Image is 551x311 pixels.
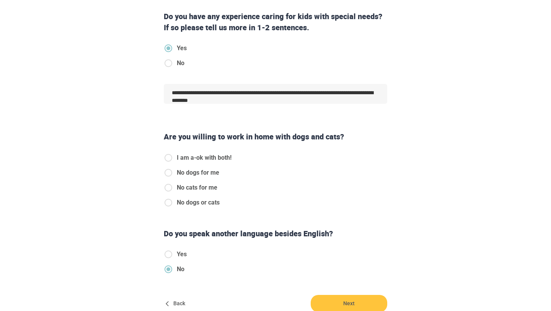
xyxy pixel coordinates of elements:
div: Do you have any experience caring for kids with special needs? If so please tell us more in 1-2 s... [161,11,390,33]
span: No cats for me [177,183,217,192]
div: knowsOtherLanguage [164,250,193,280]
span: I am a-ok with both! [177,153,231,162]
span: Yes [177,250,187,259]
div: catsAndDogs [164,153,238,213]
span: No [177,265,184,274]
div: specialNeeds [164,44,193,74]
div: Do you speak another language besides English? [161,228,390,239]
span: No [177,59,184,68]
div: Are you willing to work in home with dogs and cats? [161,131,390,142]
span: No dogs for me [177,168,219,177]
span: No dogs or cats [177,198,220,207]
span: Yes [177,44,187,53]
